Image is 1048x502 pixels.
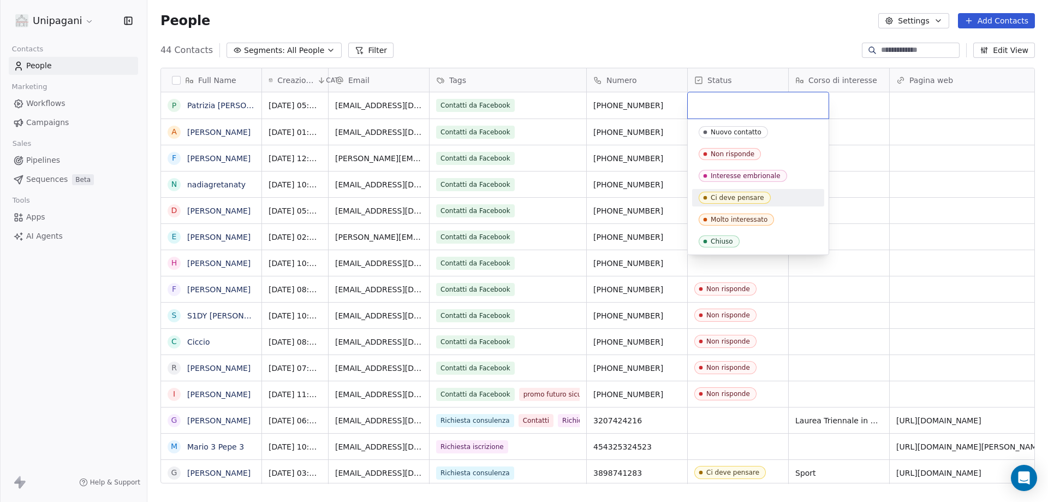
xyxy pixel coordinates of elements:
[711,194,764,202] div: Ci deve pensare
[711,172,781,180] div: Interesse embrionale
[711,216,767,223] div: Molto interessato
[692,123,824,250] div: Suggestions
[711,128,761,136] div: Nuovo contatto
[711,150,754,158] div: Non risponde
[711,238,733,245] div: Chiuso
